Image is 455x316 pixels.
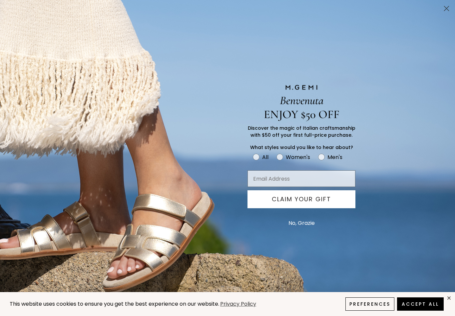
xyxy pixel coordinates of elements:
[397,297,444,311] button: Accept All
[248,125,355,138] span: Discover the magic of Italian craftsmanship with $50 off your first full-price purchase.
[345,297,394,311] button: Preferences
[441,3,452,14] button: Close dialog
[262,153,268,161] div: All
[327,153,342,161] div: Men's
[250,144,353,151] span: What styles would you like to hear about?
[264,107,339,121] span: ENJOY $50 OFF
[247,170,355,187] input: Email Address
[446,295,452,301] div: close
[285,84,318,90] img: M.GEMI
[280,93,323,107] span: Benvenuta
[247,190,355,208] button: CLAIM YOUR GIFT
[286,153,310,161] div: Women's
[285,215,318,232] button: No, Grazie
[219,300,257,308] a: Privacy Policy (opens in a new tab)
[10,300,219,308] span: This website uses cookies to ensure you get the best experience on our website.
